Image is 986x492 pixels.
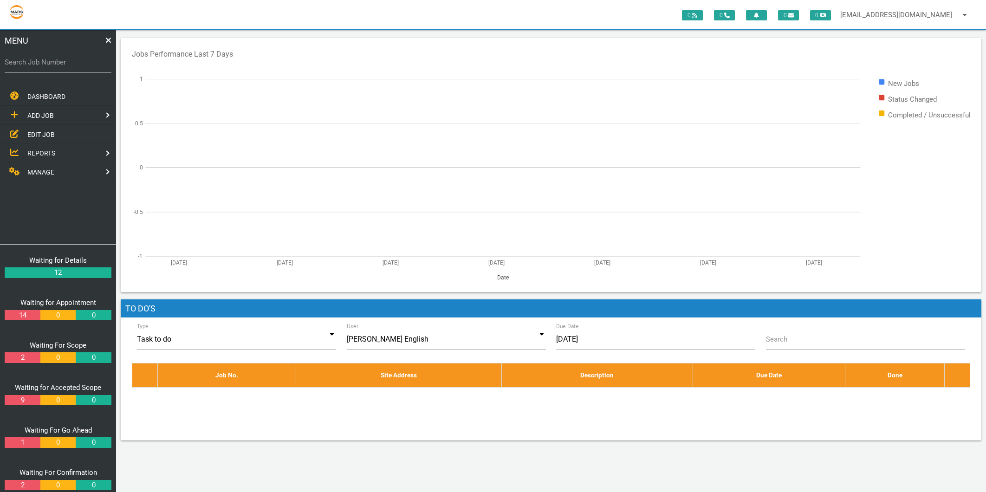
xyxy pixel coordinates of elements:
[556,322,579,330] label: Due Date
[27,149,55,157] span: REPORTS
[27,130,55,138] span: EDIT JOB
[27,168,54,176] span: MANAGE
[76,437,111,448] a: 0
[888,110,971,119] text: Completed / Unsuccessful
[138,253,143,259] text: -1
[501,363,693,387] th: Description
[40,352,76,363] a: 0
[888,95,937,103] text: Status Changed
[135,120,143,126] text: 0.5
[682,10,703,20] span: 0
[27,112,54,119] span: ADD JOB
[5,437,40,448] a: 1
[693,363,845,387] th: Due Date
[5,352,40,363] a: 2
[15,383,101,392] a: Waiting for Accepted Scope
[121,299,981,318] h1: To Do's
[5,57,111,68] label: Search Job Number
[296,363,502,387] th: Site Address
[132,49,233,58] text: Jobs Performance Last 7 Days
[9,5,24,19] img: s3file
[171,259,187,265] text: [DATE]
[134,208,143,215] text: -0.5
[27,93,65,100] span: DASHBOARD
[40,395,76,406] a: 0
[29,256,87,265] a: Waiting for Details
[25,426,92,434] a: Waiting For Go Ahead
[76,352,111,363] a: 0
[76,395,111,406] a: 0
[30,341,86,350] a: Waiting For Scope
[5,310,40,321] a: 14
[19,468,97,477] a: Waiting For Confirmation
[40,437,76,448] a: 0
[157,363,296,387] th: Job No.
[76,310,111,321] a: 0
[5,267,111,278] a: 12
[810,10,831,20] span: 0
[5,395,40,406] a: 9
[140,164,143,171] text: 0
[714,10,735,20] span: 0
[766,334,787,345] label: Search
[40,480,76,491] a: 0
[497,274,509,281] text: Date
[488,259,505,265] text: [DATE]
[20,298,96,307] a: Waiting for Appointment
[5,34,28,47] span: MENU
[40,310,76,321] a: 0
[806,259,822,265] text: [DATE]
[277,259,293,265] text: [DATE]
[347,322,358,330] label: User
[888,79,919,87] text: New Jobs
[137,322,149,330] label: Type
[594,259,610,265] text: [DATE]
[700,259,716,265] text: [DATE]
[778,10,799,20] span: 0
[5,480,40,491] a: 2
[140,76,143,82] text: 1
[845,363,945,387] th: Done
[383,259,399,265] text: [DATE]
[76,480,111,491] a: 0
